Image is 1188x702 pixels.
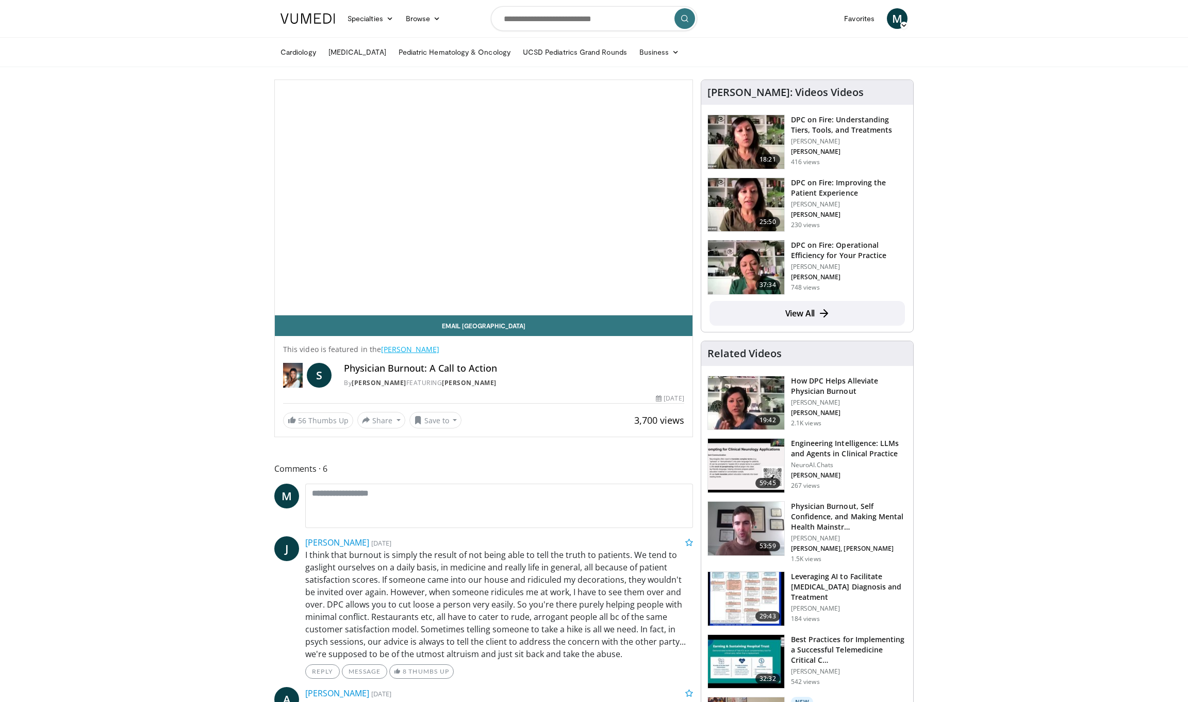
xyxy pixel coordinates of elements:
a: [MEDICAL_DATA] [322,42,392,62]
a: Favorites [838,8,881,29]
p: I think that burnout is simply the result of not being able to tell the truth to patients. We ten... [305,549,693,660]
a: [PERSON_NAME] [305,537,369,548]
a: 25:50 DPC on Fire: Improving the Patient Experience [PERSON_NAME] [PERSON_NAME] 230 views [707,178,907,232]
small: [DATE] [371,689,391,698]
span: 25:50 [755,217,780,227]
input: Search topics, interventions [491,6,697,31]
video-js: Video Player [275,80,692,315]
p: 184 views [791,615,820,623]
p: [PERSON_NAME] [791,667,907,676]
p: [PERSON_NAME], [PERSON_NAME] [791,545,907,553]
a: S [307,363,332,388]
a: Reply [305,664,340,679]
a: Business [633,42,686,62]
span: 19:42 [755,415,780,425]
img: 8c03ed1f-ed96-42cb-9200-2a88a5e9b9ab.150x105_q85_crop-smart_upscale.jpg [708,376,784,430]
h3: Engineering Intelligence: LLMs and Agents in Clinical Practice [791,438,907,459]
h3: How DPC Helps Alleviate Physician Burnout [791,376,907,396]
h3: DPC on Fire: Operational Efficiency for Your Practice [791,240,907,261]
h4: [PERSON_NAME]: Videos Videos [707,86,864,99]
a: 8 Thumbs Up [389,664,454,679]
p: [PERSON_NAME] [791,604,907,613]
h4: Related Videos [707,347,782,360]
button: Save to [409,412,462,428]
a: 37:34 DPC on Fire: Operational Efficiency for Your Practice [PERSON_NAME] [PERSON_NAME] 748 views [707,240,907,295]
span: 8 [403,667,407,675]
img: Dr. Sulagna Misra [283,363,303,388]
p: 230 views [791,221,820,229]
span: 56 [298,416,306,425]
h3: Leveraging AI to Facilitate [MEDICAL_DATA] Diagnosis and Treatment [791,571,907,602]
p: 1.5K views [791,555,821,563]
a: [PERSON_NAME] [442,378,497,387]
button: Share [357,412,405,428]
p: [PERSON_NAME] [791,200,907,209]
a: Specialties [341,8,400,29]
p: NeuroAI.Chats [791,461,907,469]
h3: Best Practices for Implementing a Successful Telemedicine Critical C… [791,634,907,665]
a: Message [342,664,387,679]
a: Browse [400,8,447,29]
p: 748 views [791,283,820,292]
span: 3,700 views [634,414,684,426]
p: [PERSON_NAME] [791,409,907,417]
p: 267 views [791,482,820,490]
a: 19:42 How DPC Helps Alleviate Physician Burnout [PERSON_NAME] [PERSON_NAME] 2.1K views [707,376,907,430]
img: 2e03c3fe-ada7-4482-aaa8-e396ecac43d1.150x105_q85_crop-smart_upscale.jpg [708,115,784,169]
a: [PERSON_NAME] [352,378,406,387]
img: bea0c73b-0c1e-4ce8-acb5-c01a9b639ddf.150x105_q85_crop-smart_upscale.jpg [708,241,784,294]
span: 37:34 [755,280,780,290]
a: 32:32 Best Practices for Implementing a Successful Telemedicine Critical C… [PERSON_NAME] 542 views [707,634,907,689]
a: View All [709,301,905,326]
img: VuMedi Logo [280,13,335,24]
a: 53:59 Physician Burnout, Self Confidence, and Making Mental Health Mainstr… [PERSON_NAME] [PERSON... [707,501,907,563]
a: Pediatric Hematology & Oncology [392,42,517,62]
p: [PERSON_NAME] [791,398,907,407]
img: ea6b8c10-7800-4812-b957-8d44f0be21f9.150x105_q85_crop-smart_upscale.jpg [708,439,784,492]
p: 2.1K views [791,419,821,427]
a: Cardiology [274,42,322,62]
span: 59:45 [755,478,780,488]
a: J [274,536,299,561]
img: b12dae1b-5470-4178-b022-d9bdaad706a6.150x105_q85_crop-smart_upscale.jpg [708,635,784,689]
a: 18:21 DPC on Fire: Understanding Tiers, Tools, and Treatments [PERSON_NAME] [PERSON_NAME] 416 views [707,115,907,169]
p: [PERSON_NAME] [791,273,907,281]
small: [DATE] [371,538,391,548]
a: [PERSON_NAME] [305,688,369,699]
p: 416 views [791,158,820,166]
div: By FEATURING [344,378,684,388]
span: 32:32 [755,674,780,684]
p: 542 views [791,678,820,686]
p: [PERSON_NAME] [791,263,907,271]
p: [PERSON_NAME] [791,148,907,156]
a: UCSD Pediatrics Grand Rounds [517,42,633,62]
h4: Physician Burnout: A Call to Action [344,363,684,374]
p: [PERSON_NAME] [791,534,907,543]
span: 53:59 [755,541,780,551]
a: M [887,8,907,29]
img: f21cf13f-4cab-47f8-a835-096779295739.150x105_q85_crop-smart_upscale.jpg [708,502,784,555]
h3: DPC on Fire: Improving the Patient Experience [791,178,907,198]
a: [PERSON_NAME] [381,344,439,354]
h3: DPC on Fire: Understanding Tiers, Tools, and Treatments [791,115,907,135]
a: 56 Thumbs Up [283,412,353,428]
img: a028b2ed-2799-4348-b6b4-733b0fc51b04.150x105_q85_crop-smart_upscale.jpg [708,572,784,626]
img: 5960f710-eedb-4c16-8e10-e96832d4f7c6.150x105_q85_crop-smart_upscale.jpg [708,178,784,232]
p: [PERSON_NAME] [791,471,907,480]
span: Comments 6 [274,462,693,475]
p: This video is featured in the [283,344,684,355]
span: 29:43 [755,611,780,621]
h3: Physician Burnout, Self Confidence, and Making Mental Health Mainstr… [791,501,907,532]
div: [DATE] [656,394,684,403]
a: M [274,484,299,508]
p: [PERSON_NAME] [791,137,907,146]
a: Email [GEOGRAPHIC_DATA] [275,315,692,336]
a: 29:43 Leveraging AI to Facilitate [MEDICAL_DATA] Diagnosis and Treatment [PERSON_NAME] 184 views [707,571,907,626]
a: 59:45 Engineering Intelligence: LLMs and Agents in Clinical Practice NeuroAI.Chats [PERSON_NAME] ... [707,438,907,493]
span: 18:21 [755,154,780,165]
p: [PERSON_NAME] [791,211,907,219]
